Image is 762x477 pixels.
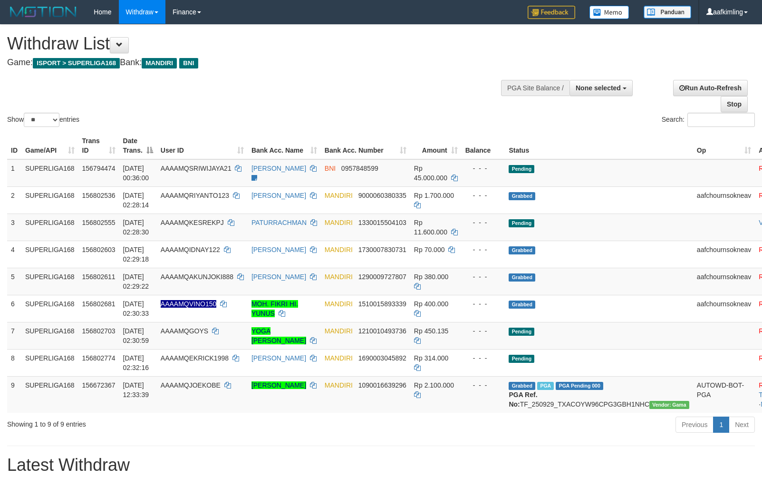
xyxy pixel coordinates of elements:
span: Copy 9000060380335 to clipboard [358,192,406,199]
span: AAAAMQRIYANTO123 [161,192,229,199]
td: 2 [7,186,21,214]
th: Bank Acc. Number: activate to sort column ascending [321,132,410,159]
th: User ID: activate to sort column ascending [157,132,248,159]
td: SUPERLIGA168 [21,214,78,241]
div: - - - [465,164,502,173]
span: Pending [509,165,534,173]
span: Rp 2.100.000 [414,381,454,389]
span: BNI [179,58,198,68]
th: Balance [462,132,505,159]
span: Rp 400.000 [414,300,448,308]
span: 156802555 [82,219,116,226]
span: AAAAMQJOEKOBE [161,381,221,389]
span: 156802681 [82,300,116,308]
span: AAAAMQEKRICK1998 [161,354,229,362]
td: SUPERLIGA168 [21,376,78,413]
span: [DATE] 02:30:59 [123,327,149,344]
span: 156672367 [82,381,116,389]
select: Showentries [24,113,59,127]
span: AAAAMQAKUNJOKI888 [161,273,233,281]
span: Pending [509,355,534,363]
td: 6 [7,295,21,322]
td: SUPERLIGA168 [21,241,78,268]
th: ID [7,132,21,159]
div: - - - [465,326,502,336]
span: [DATE] 02:29:22 [123,273,149,290]
span: [DATE] 02:28:14 [123,192,149,209]
span: MANDIRI [325,354,353,362]
span: 156802536 [82,192,116,199]
span: AAAAMQSRIWIJAYA21 [161,165,231,172]
span: BNI [325,165,336,172]
span: Copy 1290009727807 to clipboard [358,273,406,281]
div: PGA Site Balance / [501,80,569,96]
td: AUTOWD-BOT-PGA [693,376,755,413]
td: aafchournsokneav [693,186,755,214]
span: ISPORT > SUPERLIGA168 [33,58,120,68]
span: Rp 45.000.000 [414,165,447,182]
th: Trans ID: activate to sort column ascending [78,132,119,159]
a: MOH. FIKRI HI. YUNUS [251,300,298,317]
td: SUPERLIGA168 [21,349,78,376]
td: 4 [7,241,21,268]
td: aafchournsokneav [693,241,755,268]
div: - - - [465,191,502,200]
th: Status [505,132,693,159]
a: PATURRACHMAN [251,219,307,226]
span: MANDIRI [325,246,353,253]
span: 156794474 [82,165,116,172]
span: Rp 1.700.000 [414,192,454,199]
span: Rp 450.135 [414,327,448,335]
span: 156802774 [82,354,116,362]
div: - - - [465,353,502,363]
img: Button%20Memo.svg [589,6,629,19]
a: [PERSON_NAME] [251,273,306,281]
td: 1 [7,159,21,187]
a: Previous [675,417,714,433]
span: Nama rekening ada tanda titik/strip, harap diedit [161,300,217,308]
label: Search: [662,113,755,127]
a: [PERSON_NAME] [251,381,306,389]
a: 1 [713,417,729,433]
span: Copy 1330015504103 to clipboard [358,219,406,226]
input: Search: [687,113,755,127]
td: TF_250929_TXACOYW96CPG3GBH1NHC [505,376,693,413]
span: Grabbed [509,273,535,282]
span: Grabbed [509,192,535,200]
span: [DATE] 00:36:00 [123,165,149,182]
td: SUPERLIGA168 [21,322,78,349]
span: Copy 0957848599 to clipboard [341,165,378,172]
td: 5 [7,268,21,295]
span: 156802611 [82,273,116,281]
span: Copy 1210010493736 to clipboard [358,327,406,335]
span: [DATE] 02:30:33 [123,300,149,317]
span: MANDIRI [325,273,353,281]
span: Rp 380.000 [414,273,448,281]
a: Next [729,417,755,433]
a: Run Auto-Refresh [673,80,748,96]
span: None selected [576,84,621,92]
td: SUPERLIGA168 [21,268,78,295]
img: panduan.png [644,6,691,19]
td: aafchournsokneav [693,295,755,322]
h4: Game: Bank: [7,58,499,68]
span: Rp 70.000 [414,246,445,253]
a: [PERSON_NAME] [251,354,306,362]
span: Rp 314.000 [414,354,448,362]
td: 3 [7,214,21,241]
span: AAAAMQKESREKPJ [161,219,224,226]
span: Copy 1730007830731 to clipboard [358,246,406,253]
td: SUPERLIGA168 [21,186,78,214]
span: Copy 1690003045892 to clipboard [358,354,406,362]
span: MANDIRI [325,381,353,389]
a: YOGA [PERSON_NAME] [251,327,306,344]
span: Marked by aafsengchandara [537,382,554,390]
span: MANDIRI [325,192,353,199]
div: - - - [465,272,502,282]
td: 7 [7,322,21,349]
span: MANDIRI [142,58,177,68]
td: SUPERLIGA168 [21,159,78,187]
td: aafchournsokneav [693,268,755,295]
span: 156802703 [82,327,116,335]
td: 8 [7,349,21,376]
